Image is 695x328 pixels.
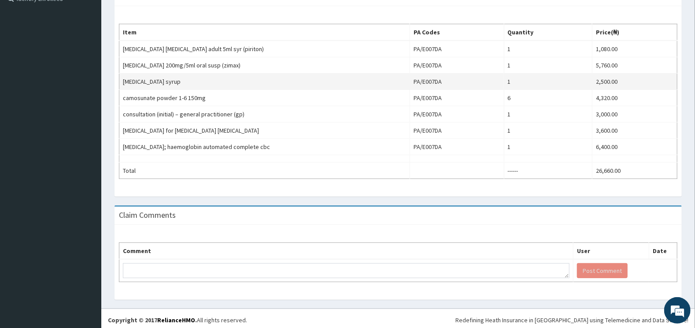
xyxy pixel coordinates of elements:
[592,41,677,57] td: 1,080.00
[504,123,592,139] td: 1
[504,74,592,90] td: 1
[592,74,677,90] td: 2,500.00
[410,106,504,123] td: PA/E007DA
[592,90,677,106] td: 4,320.00
[119,139,410,155] td: [MEDICAL_DATA]; haemoglobin automated complete cbc
[410,24,504,41] th: PA Codes
[119,243,573,260] th: Comment
[504,106,592,123] td: 1
[410,139,504,155] td: PA/E007DA
[504,90,592,106] td: 6
[410,90,504,106] td: PA/E007DA
[592,163,677,179] td: 26,660.00
[504,57,592,74] td: 1
[410,41,504,57] td: PA/E007DA
[592,139,677,155] td: 6,400.00
[119,123,410,139] td: [MEDICAL_DATA] for [MEDICAL_DATA] [MEDICAL_DATA]
[119,163,410,179] td: Total
[119,24,410,41] th: Item
[573,243,649,260] th: User
[119,41,410,57] td: [MEDICAL_DATA] [MEDICAL_DATA] adult 5ml syr (piriton)
[504,41,592,57] td: 1
[410,123,504,139] td: PA/E007DA
[592,57,677,74] td: 5,760.00
[592,123,677,139] td: 3,600.00
[504,139,592,155] td: 1
[455,316,688,324] div: Redefining Heath Insurance in [GEOGRAPHIC_DATA] using Telemedicine and Data Science!
[119,90,410,106] td: camosunate powder 1-6 150mg
[592,24,677,41] th: Price(₦)
[119,74,410,90] td: [MEDICAL_DATA] syrup
[119,57,410,74] td: [MEDICAL_DATA] 200mg/5ml oral susp (zimax)
[108,316,197,324] strong: Copyright © 2017 .
[410,74,504,90] td: PA/E007DA
[649,243,677,260] th: Date
[504,24,592,41] th: Quantity
[157,316,195,324] a: RelianceHMO
[119,211,176,219] h3: Claim Comments
[410,57,504,74] td: PA/E007DA
[592,106,677,123] td: 3,000.00
[504,163,592,179] td: ------
[577,263,628,278] button: Post Comment
[119,106,410,123] td: consultation (initial) – general practitioner (gp)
